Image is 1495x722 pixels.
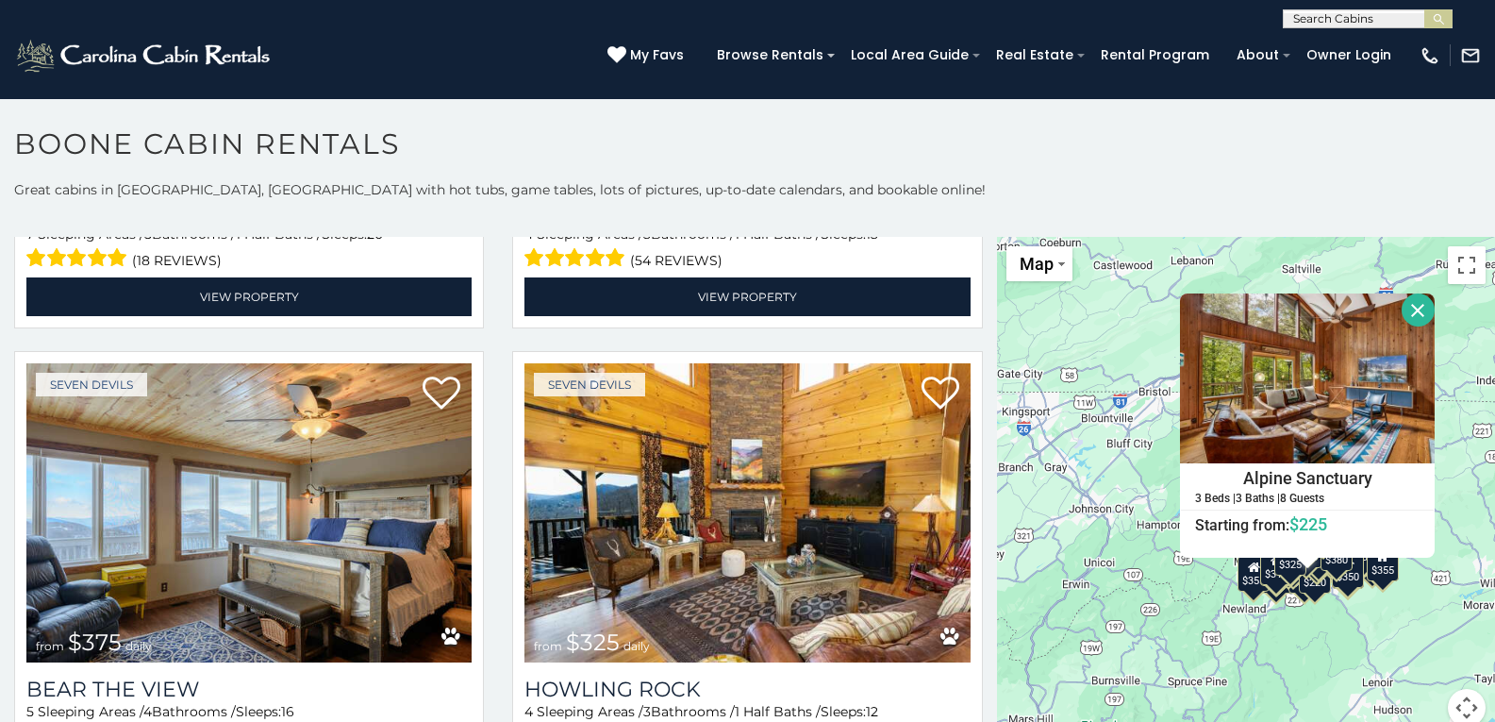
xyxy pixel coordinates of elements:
[1280,492,1324,504] h5: 8 Guests
[524,703,533,720] span: 4
[630,45,684,65] span: My Favs
[566,629,620,656] span: $325
[534,639,562,653] span: from
[1020,254,1054,274] span: Map
[1460,45,1481,66] img: mail-regular-white.png
[1180,463,1435,535] a: Alpine Sanctuary 3 Beds | 3 Baths | 8 Guests Starting from:$225
[524,225,970,273] div: Sleeping Areas / Bathrooms / Sleeps:
[735,703,821,720] span: 1 Half Baths /
[1274,539,1306,575] div: $325
[68,629,122,656] span: $375
[1238,556,1270,592] div: $355
[1402,294,1435,327] button: Close
[26,703,34,720] span: 5
[1006,246,1072,281] button: Change map style
[26,363,472,662] img: Bear The View
[1321,534,1353,570] div: $380
[1260,549,1292,585] div: $436
[1236,492,1280,504] h5: 3 Baths |
[26,363,472,662] a: Bear The View from $375 daily
[1298,557,1330,593] div: $220
[1420,45,1440,66] img: phone-regular-white.png
[607,45,689,66] a: My Favs
[1303,535,1335,571] div: $675
[707,41,833,70] a: Browse Rentals
[1260,558,1292,594] div: $345
[143,703,152,720] span: 4
[1091,41,1219,70] a: Rental Program
[1227,41,1288,70] a: About
[630,248,723,273] span: (54 reviews)
[643,703,651,720] span: 3
[1180,294,1435,463] img: Alpine Sanctuary
[36,639,64,653] span: from
[26,677,472,702] a: Bear The View
[524,363,970,662] img: Howling Rock
[1367,546,1399,581] div: $355
[524,363,970,662] a: Howling Rock from $325 daily
[423,375,460,414] a: Add to favorites
[1181,514,1434,533] h6: Starting from:
[987,41,1083,70] a: Real Estate
[841,41,978,70] a: Local Area Guide
[281,703,294,720] span: 16
[14,37,275,75] img: White-1-2.png
[1448,246,1486,284] button: Toggle fullscreen view
[524,677,970,702] a: Howling Rock
[132,248,222,273] span: (18 reviews)
[534,373,645,396] a: Seven Devils
[1195,492,1236,504] h5: 3 Beds |
[623,639,650,653] span: daily
[1181,464,1434,493] h4: Alpine Sanctuary
[1301,538,1333,574] div: $315
[1332,552,1364,588] div: $350
[26,277,472,316] a: View Property
[125,639,152,653] span: daily
[36,373,147,396] a: Seven Devils
[524,277,970,316] a: View Property
[1260,548,1292,584] div: $315
[1289,513,1327,533] span: $225
[1297,41,1401,70] a: Owner Login
[922,375,959,414] a: Add to favorites
[866,703,878,720] span: 12
[26,225,472,273] div: Sleeping Areas / Bathrooms / Sleeps:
